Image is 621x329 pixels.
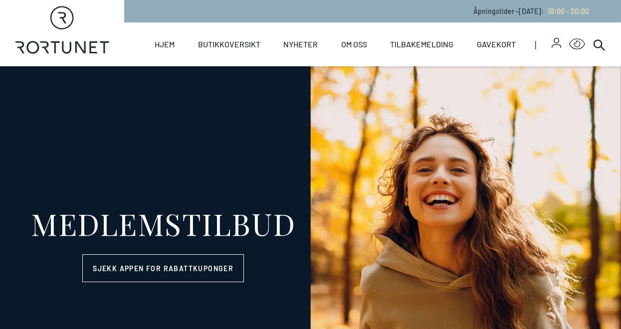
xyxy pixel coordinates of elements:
a: Gavekort [477,22,516,66]
a: Tilbakemelding [390,22,453,66]
div: MEDLEMSTILBUD [31,208,296,238]
span: 10:00 - 20:00 [548,7,589,15]
a: Hjem [155,22,175,66]
a: Butikkoversikt [198,22,260,66]
button: Open Accessibility Menu [569,36,585,52]
p: Åpningstider - [DATE] : [473,6,589,16]
a: 10:00 - 20:00 [544,7,589,15]
a: Om oss [341,22,367,66]
a: Nyheter [283,22,318,66]
span: | [535,22,551,66]
a: Sjekk appen for rabattkuponger [82,254,244,282]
